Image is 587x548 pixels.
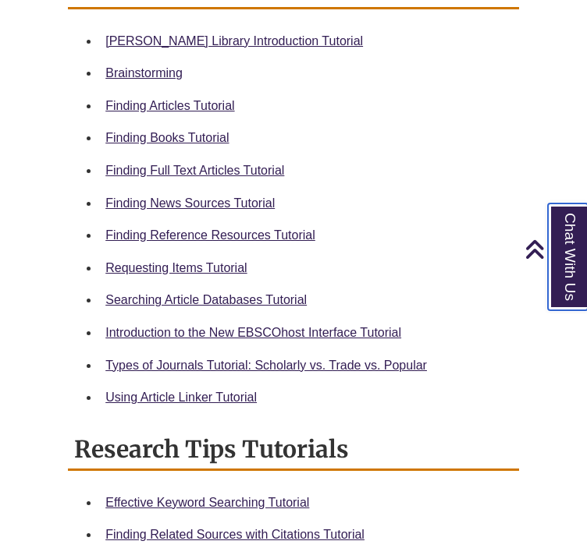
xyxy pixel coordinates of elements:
[105,293,307,306] a: Searching Article Databases Tutorial
[105,228,315,242] a: Finding Reference Resources Tutorial
[105,99,234,112] a: Finding Articles Tutorial
[105,66,183,80] a: Brainstorming
[105,326,401,339] a: Introduction to the New EBSCOhost Interface Tutorial
[105,528,365,541] a: Finding Related Sources with Citations Tutorial
[105,131,229,144] a: Finding Books Tutorial
[105,34,363,48] a: [PERSON_NAME] Library Introduction Tutorial
[68,430,519,471] h2: Research Tips Tutorials
[105,261,247,274] a: Requesting Items Tutorial
[525,239,583,260] a: Back to Top
[105,496,309,509] a: Effective Keyword Searching Tutorial
[105,164,284,177] a: Finding Full Text Articles Tutorial
[105,196,275,210] a: Finding News Sources Tutorial
[105,391,257,404] a: Using Article Linker Tutorial
[105,359,427,372] a: Types of Journals Tutorial: Scholarly vs. Trade vs. Popular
